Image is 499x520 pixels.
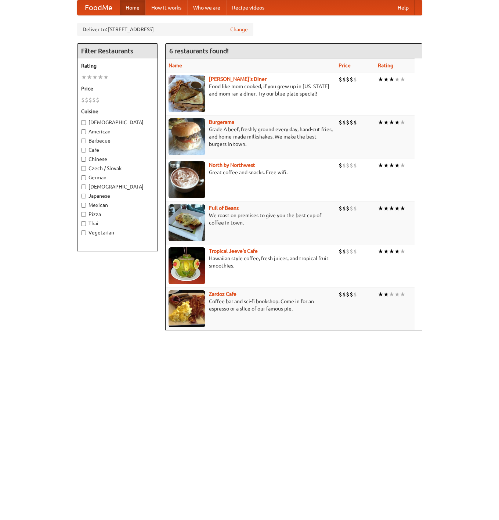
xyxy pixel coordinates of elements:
[346,204,350,212] li: $
[169,247,205,284] img: jeeves.jpg
[346,161,350,169] li: $
[353,247,357,255] li: $
[389,161,394,169] li: ★
[169,62,182,68] a: Name
[81,155,154,163] label: Chinese
[81,165,154,172] label: Czech / Slovak
[209,291,236,297] a: Zardoz Cafe
[77,0,120,15] a: FoodMe
[81,229,154,236] label: Vegetarian
[81,220,154,227] label: Thai
[81,120,86,125] input: [DEMOGRAPHIC_DATA]
[169,169,333,176] p: Great coffee and snacks. Free wifi.
[169,83,333,97] p: Food like mom cooked, if you grew up in [US_STATE] and mom ran a diner. Try our blue plate special!
[81,194,86,198] input: Japanese
[394,118,400,126] li: ★
[389,75,394,83] li: ★
[400,161,405,169] li: ★
[350,161,353,169] li: $
[87,73,92,81] li: ★
[350,247,353,255] li: $
[342,247,346,255] li: $
[81,174,154,181] label: German
[350,290,353,298] li: $
[81,146,154,154] label: Cafe
[394,247,400,255] li: ★
[88,96,92,104] li: $
[96,96,100,104] li: $
[169,47,229,54] ng-pluralize: 6 restaurants found!
[81,96,85,104] li: $
[383,118,389,126] li: ★
[81,183,154,190] label: [DEMOGRAPHIC_DATA]
[230,26,248,33] a: Change
[394,75,400,83] li: ★
[400,247,405,255] li: ★
[81,211,154,218] label: Pizza
[339,75,342,83] li: $
[389,118,394,126] li: ★
[92,96,96,104] li: $
[339,247,342,255] li: $
[209,119,234,125] a: Burgerama
[342,161,346,169] li: $
[400,204,405,212] li: ★
[400,290,405,298] li: ★
[392,0,415,15] a: Help
[169,126,333,148] p: Grade A beef, freshly ground every day, hand-cut fries, and home-made milkshakes. We make the bes...
[400,75,405,83] li: ★
[389,247,394,255] li: ★
[350,75,353,83] li: $
[209,205,239,211] a: Full of Beans
[81,175,86,180] input: German
[103,73,109,81] li: ★
[383,75,389,83] li: ★
[145,0,187,15] a: How it works
[81,212,86,217] input: Pizza
[169,212,333,226] p: We roast on premises to give you the best cup of coffee in town.
[353,161,357,169] li: $
[81,137,154,144] label: Barbecue
[383,247,389,255] li: ★
[169,118,205,155] img: burgerama.jpg
[378,75,383,83] li: ★
[169,255,333,269] p: Hawaiian style coffee, fresh juices, and tropical fruit smoothies.
[209,248,258,254] a: Tropical Jeeve's Cafe
[378,118,383,126] li: ★
[226,0,270,15] a: Recipe videos
[81,201,154,209] label: Mexican
[81,166,86,171] input: Czech / Slovak
[342,290,346,298] li: $
[346,118,350,126] li: $
[400,118,405,126] li: ★
[346,247,350,255] li: $
[81,230,86,235] input: Vegetarian
[81,73,87,81] li: ★
[169,290,205,327] img: zardoz.jpg
[389,204,394,212] li: ★
[339,161,342,169] li: $
[169,298,333,312] p: Coffee bar and sci-fi bookshop. Come in for an espresso or a slice of our famous pie.
[77,44,158,58] h4: Filter Restaurants
[350,204,353,212] li: $
[353,290,357,298] li: $
[378,247,383,255] li: ★
[383,290,389,298] li: ★
[342,75,346,83] li: $
[81,203,86,208] input: Mexican
[346,290,350,298] li: $
[394,204,400,212] li: ★
[353,118,357,126] li: $
[346,75,350,83] li: $
[81,157,86,162] input: Chinese
[209,76,267,82] b: [PERSON_NAME]'s Diner
[77,23,253,36] div: Deliver to: [STREET_ADDRESS]
[98,73,103,81] li: ★
[81,62,154,69] h5: Rating
[383,161,389,169] li: ★
[187,0,226,15] a: Who we are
